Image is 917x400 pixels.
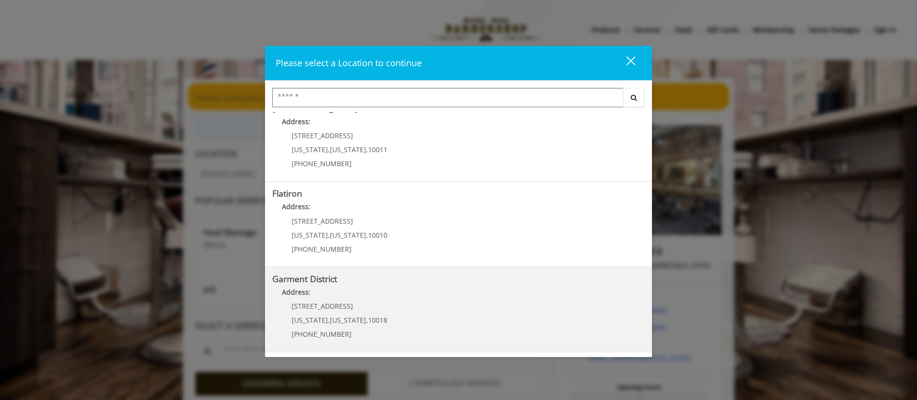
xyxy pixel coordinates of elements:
span: [US_STATE] [292,145,328,154]
span: [STREET_ADDRESS] [292,216,353,226]
span: 10018 [368,315,387,325]
div: Center Select [272,88,645,112]
div: close dialog [615,56,635,70]
span: , [366,145,368,154]
span: 10011 [368,145,387,154]
span: [STREET_ADDRESS] [292,301,353,311]
span: , [328,230,330,240]
b: Address: [282,287,311,297]
span: [PHONE_NUMBER] [292,329,352,339]
span: , [366,230,368,240]
span: [PHONE_NUMBER] [292,159,352,168]
span: [US_STATE] [292,230,328,240]
b: Address: [282,117,311,126]
button: close dialog [608,53,641,73]
span: [US_STATE] [330,145,366,154]
i: Search button [628,94,639,101]
input: Search Center [272,88,623,107]
b: Address: [282,202,311,211]
span: [US_STATE] [330,315,366,325]
span: [STREET_ADDRESS] [292,131,353,140]
span: , [366,315,368,325]
span: [PHONE_NUMBER] [292,244,352,254]
span: 10010 [368,230,387,240]
span: [US_STATE] [292,315,328,325]
b: Flatiron [272,187,302,199]
span: , [328,145,330,154]
span: , [328,315,330,325]
b: Garment District [272,273,337,285]
span: [US_STATE] [330,230,366,240]
span: Please select a Location to continue [276,57,422,69]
